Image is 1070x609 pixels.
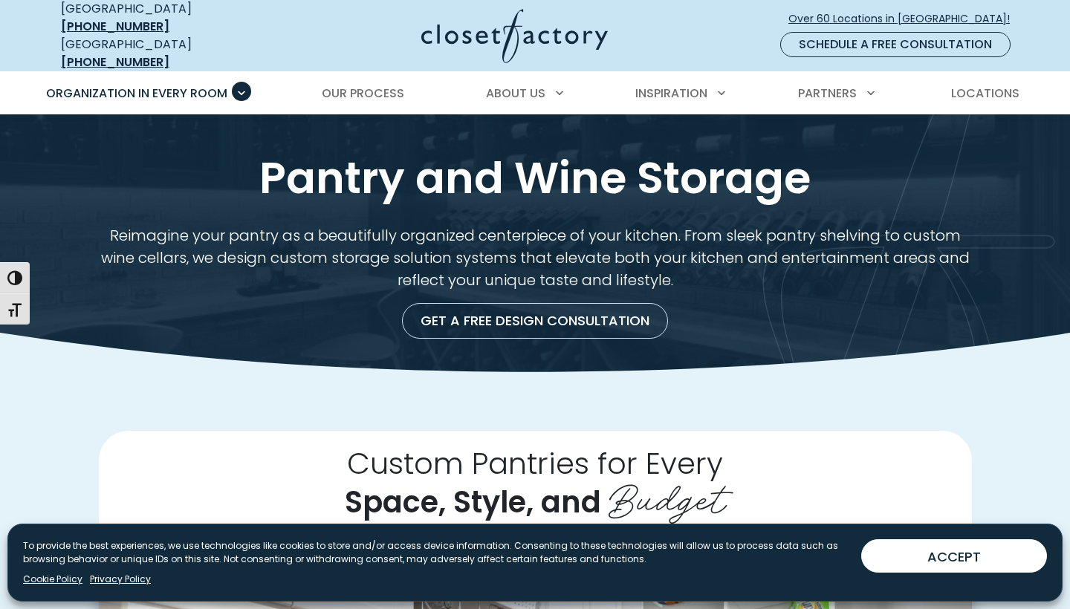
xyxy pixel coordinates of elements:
a: [PHONE_NUMBER] [61,53,169,71]
span: Inspiration [635,85,707,102]
img: Closet Factory Logo [421,9,608,63]
span: Locations [951,85,1019,102]
a: Over 60 Locations in [GEOGRAPHIC_DATA]! [788,6,1022,32]
nav: Primary Menu [36,73,1034,114]
span: Organization in Every Room [46,85,227,102]
a: [PHONE_NUMBER] [61,18,169,35]
span: Custom Pantries for Every [347,442,723,483]
p: Reimagine your pantry as a beautifully organized centerpiece of your kitchen. From sleek pantry s... [99,224,972,291]
button: ACCEPT [861,539,1047,573]
a: Get a Free Design Consultation [402,303,668,339]
span: Over 60 Locations in [GEOGRAPHIC_DATA]! [788,11,1022,27]
span: Partners [798,85,857,102]
div: [GEOGRAPHIC_DATA] [61,36,276,71]
a: Cookie Policy [23,573,82,586]
span: Budget [609,466,726,525]
p: To provide the best experiences, we use technologies like cookies to store and/or access device i... [23,539,849,566]
span: Space, Style, and [345,481,601,523]
h1: Pantry and Wine Storage [58,150,1012,206]
a: Privacy Policy [90,573,151,586]
a: Schedule a Free Consultation [780,32,1011,57]
span: Our Process [322,85,404,102]
span: About Us [486,85,545,102]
